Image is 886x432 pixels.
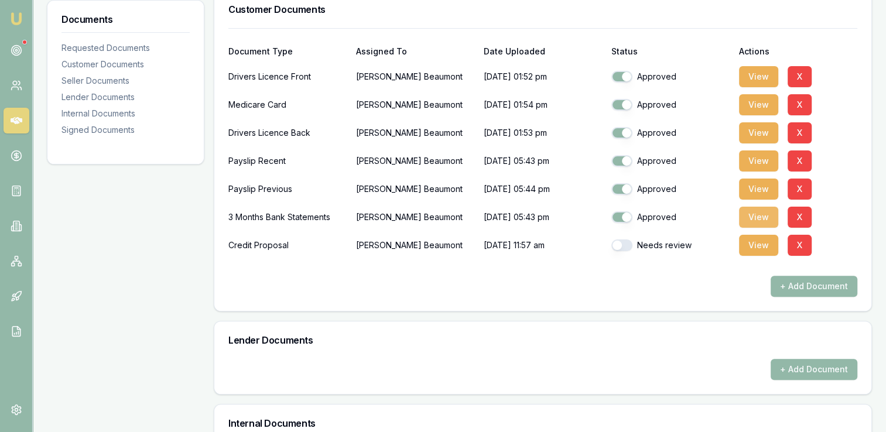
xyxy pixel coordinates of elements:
[739,150,778,172] button: View
[61,91,190,103] div: Lender Documents
[788,235,812,256] button: X
[356,234,474,257] p: [PERSON_NAME] Beaumont
[739,66,778,87] button: View
[484,205,602,229] p: [DATE] 05:43 pm
[611,239,730,251] div: Needs review
[356,47,474,56] div: Assigned To
[739,94,778,115] button: View
[484,47,602,56] div: Date Uploaded
[228,5,857,14] h3: Customer Documents
[228,419,857,428] h3: Internal Documents
[228,121,347,145] div: Drivers Licence Back
[356,65,474,88] p: [PERSON_NAME] Beaumont
[484,65,602,88] p: [DATE] 01:52 pm
[228,335,857,345] h3: Lender Documents
[611,47,730,56] div: Status
[356,121,474,145] p: [PERSON_NAME] Beaumont
[61,108,190,119] div: Internal Documents
[356,205,474,229] p: [PERSON_NAME] Beaumont
[61,59,190,70] div: Customer Documents
[228,93,347,116] div: Medicare Card
[484,93,602,116] p: [DATE] 01:54 pm
[228,47,347,56] div: Document Type
[484,149,602,173] p: [DATE] 05:43 pm
[788,66,812,87] button: X
[356,177,474,201] p: [PERSON_NAME] Beaumont
[356,149,474,173] p: [PERSON_NAME] Beaumont
[788,150,812,172] button: X
[228,65,347,88] div: Drivers Licence Front
[739,207,778,228] button: View
[484,234,602,257] p: [DATE] 11:57 am
[788,207,812,228] button: X
[611,211,730,223] div: Approved
[739,47,857,56] div: Actions
[228,149,347,173] div: Payslip Recent
[228,234,347,257] div: Credit Proposal
[788,179,812,200] button: X
[228,205,347,229] div: 3 Months Bank Statements
[9,12,23,26] img: emu-icon-u.png
[611,99,730,111] div: Approved
[739,179,778,200] button: View
[771,359,857,380] button: + Add Document
[61,75,190,87] div: Seller Documents
[739,235,778,256] button: View
[484,121,602,145] p: [DATE] 01:53 pm
[611,155,730,167] div: Approved
[61,124,190,136] div: Signed Documents
[484,177,602,201] p: [DATE] 05:44 pm
[739,122,778,143] button: View
[611,127,730,139] div: Approved
[228,177,347,201] div: Payslip Previous
[356,93,474,116] p: [PERSON_NAME] Beaumont
[611,183,730,195] div: Approved
[788,122,812,143] button: X
[611,71,730,83] div: Approved
[61,42,190,54] div: Requested Documents
[61,15,190,24] h3: Documents
[771,276,857,297] button: + Add Document
[788,94,812,115] button: X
